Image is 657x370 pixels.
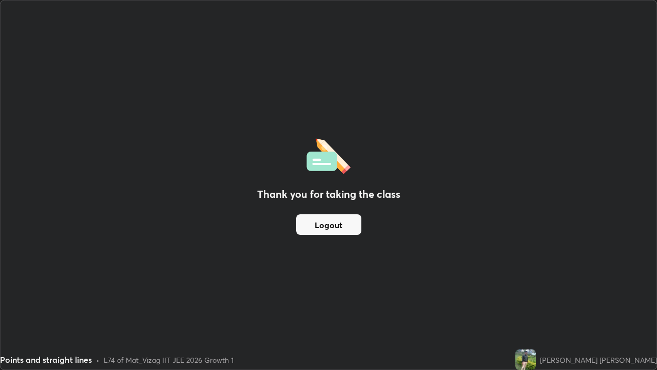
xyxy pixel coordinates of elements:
[540,355,657,365] div: [PERSON_NAME] [PERSON_NAME]
[515,349,536,370] img: afe1edb7582d41a191fcd2e1bcbdba24.51076816_3
[104,355,234,365] div: L74 of Mat_Vizag IIT JEE 2026 Growth 1
[96,355,100,365] div: •
[296,214,361,235] button: Logout
[306,135,351,174] img: offlineFeedback.1438e8b3.svg
[257,187,400,202] h2: Thank you for taking the class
